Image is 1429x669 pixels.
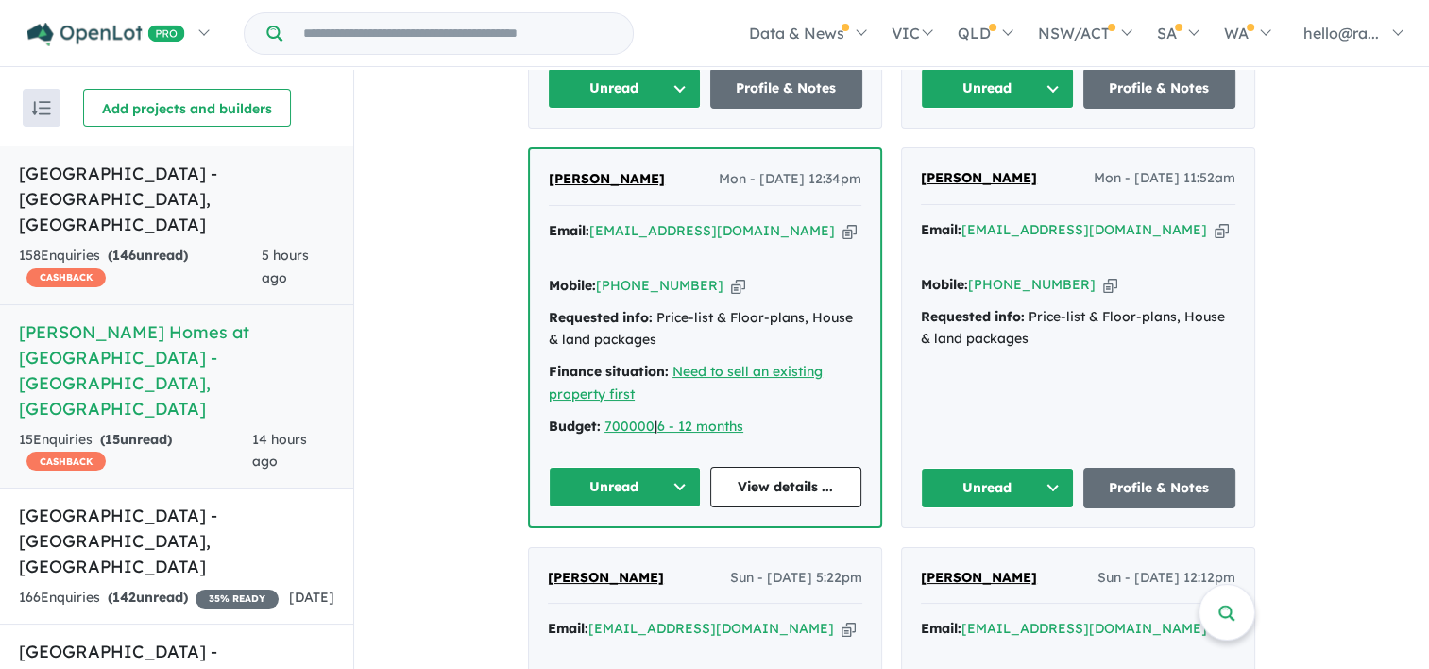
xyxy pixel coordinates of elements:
div: Price-list & Floor-plans, House & land packages [921,306,1235,352]
div: 158 Enquir ies [19,245,262,290]
strong: Email: [548,620,588,637]
span: CASHBACK [26,268,106,287]
a: [PHONE_NUMBER] [968,276,1096,293]
span: Sun - [DATE] 12:12pm [1097,567,1235,590]
button: Copy [731,276,745,296]
a: [PERSON_NAME] [921,167,1037,190]
a: [PHONE_NUMBER] [596,277,723,294]
div: 166 Enquir ies [19,587,279,609]
input: Try estate name, suburb, builder or developer [286,13,629,54]
a: [PERSON_NAME] [548,567,664,590]
a: View details ... [710,467,862,507]
button: Copy [842,619,856,639]
span: Sun - [DATE] 5:22pm [730,567,862,590]
span: [PERSON_NAME] [921,569,1037,586]
button: Unread [921,468,1074,508]
img: sort.svg [32,101,51,115]
h5: [GEOGRAPHIC_DATA] - [GEOGRAPHIC_DATA] , [GEOGRAPHIC_DATA] [19,161,334,237]
h5: [PERSON_NAME] Homes at [GEOGRAPHIC_DATA] - [GEOGRAPHIC_DATA] , [GEOGRAPHIC_DATA] [19,319,334,421]
img: Openlot PRO Logo White [27,23,185,46]
a: [EMAIL_ADDRESS][DOMAIN_NAME] [961,620,1207,637]
a: [EMAIL_ADDRESS][DOMAIN_NAME] [961,221,1207,238]
span: [PERSON_NAME] [549,170,665,187]
a: 6 - 12 months [657,418,743,435]
h5: [GEOGRAPHIC_DATA] - [GEOGRAPHIC_DATA] , [GEOGRAPHIC_DATA] [19,503,334,579]
span: 14 hours ago [252,431,307,471]
strong: Email: [921,221,961,238]
span: CASHBACK [26,452,106,471]
button: Copy [1103,275,1117,295]
strong: Mobile: [549,277,596,294]
button: Unread [921,68,1074,109]
a: Profile & Notes [1083,68,1236,109]
span: Mon - [DATE] 12:34pm [719,168,861,191]
span: Mon - [DATE] 11:52am [1094,167,1235,190]
strong: Email: [921,620,961,637]
strong: ( unread) [108,247,188,264]
button: Unread [549,467,701,507]
strong: Mobile: [921,276,968,293]
button: Add projects and builders [83,89,291,127]
div: Price-list & Floor-plans, House & land packages [549,307,861,352]
a: Profile & Notes [1083,468,1236,508]
a: [EMAIL_ADDRESS][DOMAIN_NAME] [588,620,834,637]
strong: ( unread) [108,589,188,606]
strong: Email: [549,222,589,239]
a: [EMAIL_ADDRESS][DOMAIN_NAME] [589,222,835,239]
strong: Requested info: [549,309,653,326]
span: 142 [112,589,136,606]
div: 15 Enquir ies [19,429,252,474]
button: Copy [1215,220,1229,240]
span: hello@ra... [1303,24,1379,43]
strong: Requested info: [921,308,1025,325]
div: | [549,416,861,438]
span: 15 [105,431,120,448]
span: 5 hours ago [262,247,309,286]
a: [PERSON_NAME] [921,567,1037,590]
a: Need to sell an existing property first [549,363,823,403]
a: Profile & Notes [710,68,863,109]
button: Unread [548,68,701,109]
strong: Finance situation: [549,363,669,380]
span: 146 [112,247,136,264]
span: 35 % READY [196,590,279,609]
a: [PERSON_NAME] [549,168,665,191]
span: [PERSON_NAME] [548,569,664,586]
span: [DATE] [289,589,334,606]
button: Copy [842,221,857,241]
a: 700000 [604,418,655,435]
span: [PERSON_NAME] [921,169,1037,186]
strong: Budget: [549,418,601,435]
strong: ( unread) [100,431,172,448]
